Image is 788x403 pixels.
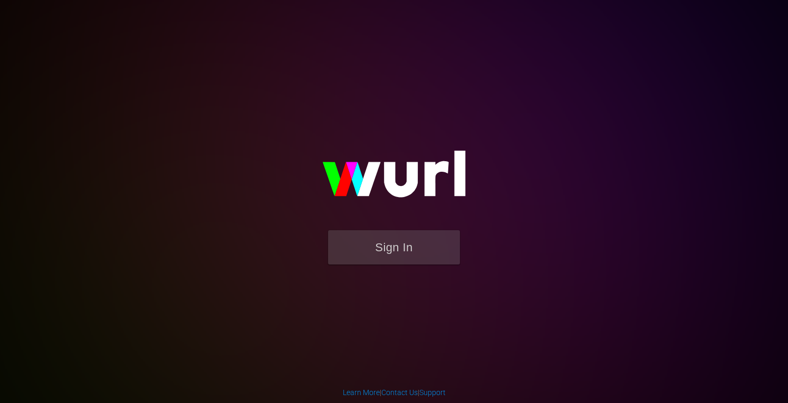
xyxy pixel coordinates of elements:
[419,388,446,397] a: Support
[343,388,380,397] a: Learn More
[289,128,499,230] img: wurl-logo-on-black-223613ac3d8ba8fe6dc639794a292ebdb59501304c7dfd60c99c58986ef67473.svg
[328,230,460,264] button: Sign In
[381,388,418,397] a: Contact Us
[343,387,446,398] div: | |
